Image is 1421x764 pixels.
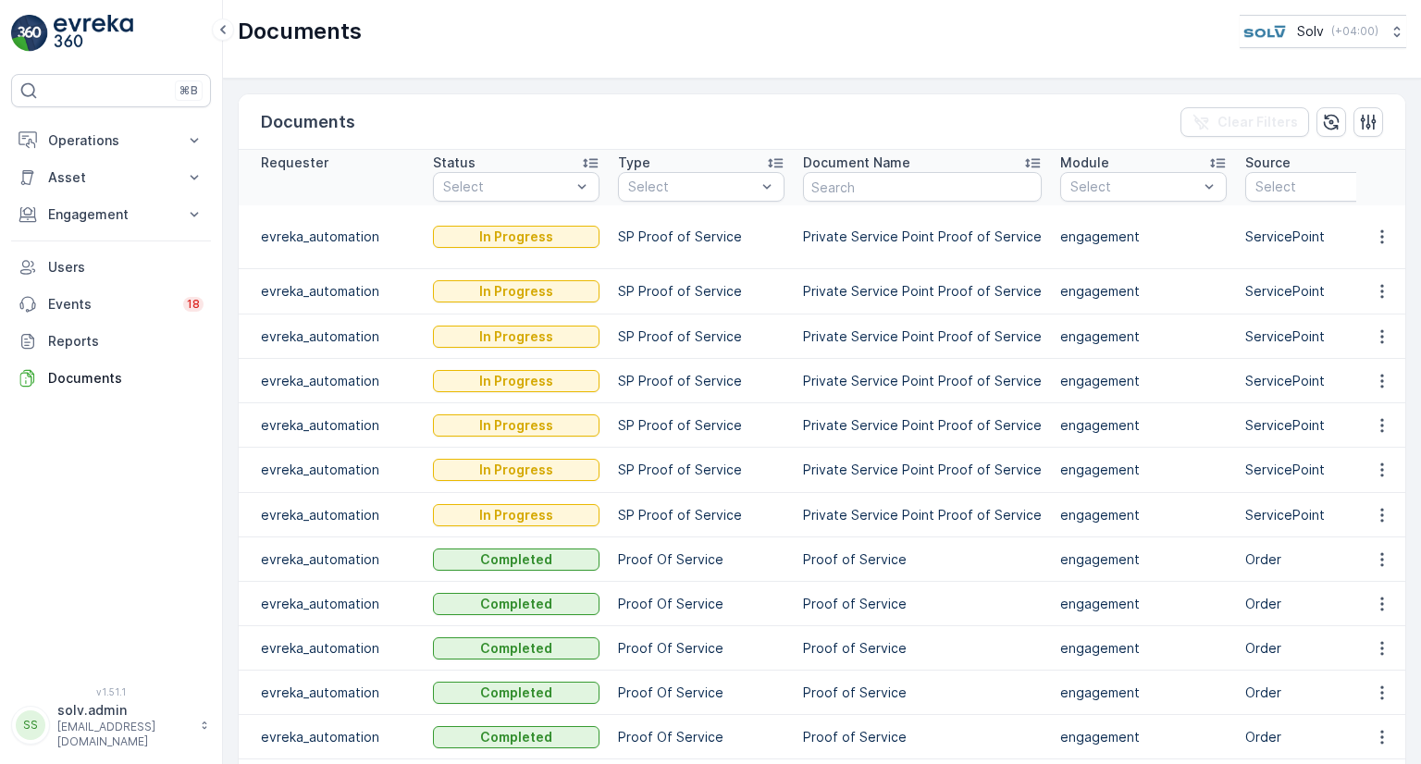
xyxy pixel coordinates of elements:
p: evreka_automation [261,372,414,390]
p: ServicePoint [1245,416,1412,435]
input: Search [803,172,1042,202]
p: ServicePoint [1245,461,1412,479]
a: Users [11,249,211,286]
p: SP Proof of Service [618,327,785,346]
button: In Progress [433,326,599,348]
p: Completed [480,639,552,658]
p: engagement [1060,327,1227,346]
img: logo [11,15,48,52]
p: In Progress [479,372,553,390]
p: ServicePoint [1245,506,1412,524]
p: evreka_automation [261,684,414,702]
button: Completed [433,593,599,615]
p: Order [1245,639,1412,658]
img: SOLV-Logo.jpg [1240,21,1290,42]
p: Select [1255,178,1383,196]
p: In Progress [479,416,553,435]
p: Completed [480,595,552,613]
p: engagement [1060,461,1227,479]
p: Type [618,154,650,172]
p: Order [1245,684,1412,702]
img: logo_light-DOdMpM7g.png [54,15,133,52]
a: Events18 [11,286,211,323]
p: ServicePoint [1245,372,1412,390]
p: Proof of Service [803,639,1042,658]
button: Operations [11,122,211,159]
p: Documents [261,109,355,135]
p: SP Proof of Service [618,228,785,246]
p: SP Proof of Service [618,416,785,435]
p: Users [48,258,204,277]
p: Completed [480,728,552,746]
button: Completed [433,637,599,659]
p: Select [628,178,756,196]
p: evreka_automation [261,595,414,613]
button: SSsolv.admin[EMAIL_ADDRESS][DOMAIN_NAME] [11,701,211,749]
p: evreka_automation [261,728,414,746]
button: Solv(+04:00) [1240,15,1406,48]
p: Completed [480,684,552,702]
p: Proof of Service [803,550,1042,569]
p: Reports [48,332,204,351]
p: In Progress [479,282,553,301]
button: Engagement [11,196,211,233]
button: Clear Filters [1180,107,1309,137]
p: Document Name [803,154,910,172]
p: engagement [1060,506,1227,524]
p: Proof Of Service [618,550,785,569]
p: evreka_automation [261,639,414,658]
p: evreka_automation [261,506,414,524]
p: Private Service Point Proof of Service [803,461,1042,479]
button: In Progress [433,370,599,392]
p: engagement [1060,416,1227,435]
p: SP Proof of Service [618,372,785,390]
p: evreka_automation [261,228,414,246]
p: Select [443,178,571,196]
p: Completed [480,550,552,569]
div: SS [16,710,45,740]
p: Events [48,295,172,314]
p: Proof Of Service [618,639,785,658]
p: Status [433,154,476,172]
p: In Progress [479,228,553,246]
p: SP Proof of Service [618,506,785,524]
p: Documents [48,369,204,388]
p: In Progress [479,506,553,524]
button: Completed [433,682,599,704]
p: engagement [1060,550,1227,569]
p: ServicePoint [1245,282,1412,301]
p: Proof of Service [803,684,1042,702]
p: Order [1245,728,1412,746]
p: evreka_automation [261,550,414,569]
button: In Progress [433,226,599,248]
button: In Progress [433,504,599,526]
p: evreka_automation [261,282,414,301]
p: engagement [1060,684,1227,702]
button: In Progress [433,459,599,481]
p: [EMAIL_ADDRESS][DOMAIN_NAME] [57,720,191,749]
p: Source [1245,154,1291,172]
p: engagement [1060,228,1227,246]
p: Proof Of Service [618,595,785,613]
p: Proof of Service [803,728,1042,746]
p: Asset [48,168,174,187]
p: SP Proof of Service [618,282,785,301]
p: ( +04:00 ) [1331,24,1378,39]
p: Proof of Service [803,595,1042,613]
p: Order [1245,550,1412,569]
p: 18 [187,297,200,312]
p: Module [1060,154,1109,172]
p: Solv [1297,22,1324,41]
p: Requester [261,154,328,172]
p: evreka_automation [261,461,414,479]
span: v 1.51.1 [11,686,211,697]
button: In Progress [433,414,599,437]
button: Completed [433,726,599,748]
p: engagement [1060,282,1227,301]
p: evreka_automation [261,416,414,435]
p: solv.admin [57,701,191,720]
a: Documents [11,360,211,397]
p: ⌘B [179,83,198,98]
p: ServicePoint [1245,327,1412,346]
p: Proof Of Service [618,684,785,702]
